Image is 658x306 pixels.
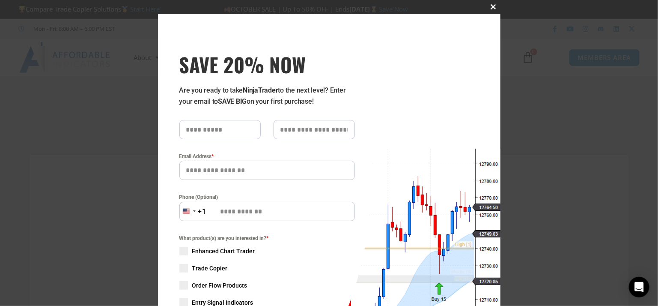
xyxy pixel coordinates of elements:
h3: SAVE 20% NOW [179,52,355,76]
span: Enhanced Chart Trader [192,247,255,255]
label: Phone (Optional) [179,193,355,201]
label: Enhanced Chart Trader [179,247,355,255]
button: Selected country [179,202,207,221]
label: Trade Copier [179,264,355,273]
span: What product(s) are you interested in? [179,234,355,243]
p: Are you ready to take to the next level? Enter your email to on your first purchase! [179,85,355,107]
strong: SAVE BIG [218,97,247,105]
div: +1 [198,206,207,217]
span: Order Flow Products [192,281,247,290]
strong: NinjaTrader [243,86,278,94]
label: Order Flow Products [179,281,355,290]
span: Trade Copier [192,264,228,273]
div: Open Intercom Messenger [629,277,649,297]
label: Email Address [179,152,355,161]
